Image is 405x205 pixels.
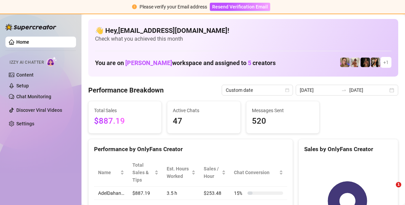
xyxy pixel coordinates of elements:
span: Active Chats [173,107,235,114]
th: Total Sales & Tips [128,159,163,187]
span: calendar [285,88,289,92]
input: Start date [300,86,338,94]
img: logo-BBDzfeDw.svg [5,24,56,30]
img: Cherry [340,58,350,67]
span: 5 [248,59,251,66]
th: Sales / Hour [200,159,230,187]
span: 47 [173,115,235,128]
h4: Performance Breakdown [88,85,164,95]
th: Name [94,159,128,187]
a: Home [16,39,29,45]
img: Green [350,58,360,67]
a: Settings [16,121,34,126]
input: End date [349,86,388,94]
span: [PERSON_NAME] [125,59,172,66]
img: AdelDahan [371,58,380,67]
span: exclamation-circle [132,4,137,9]
a: Setup [16,83,29,88]
td: $887.19 [128,187,163,200]
span: Check what you achieved this month [95,35,391,43]
span: Messages Sent [252,107,314,114]
button: Resend Verification Email [210,3,270,11]
img: AI Chatter [47,57,57,66]
a: Chat Monitoring [16,94,51,99]
span: 520 [252,115,314,128]
span: Sales / Hour [204,165,220,180]
span: Chat Conversion [234,169,278,176]
div: Please verify your Email address [140,3,207,11]
div: Est. Hours Worked [167,165,190,180]
td: 3.5 h [163,187,200,200]
a: Content [16,72,34,78]
div: Performance by OnlyFans Creator [94,145,287,154]
th: Chat Conversion [230,159,287,187]
span: swap-right [341,87,347,93]
span: Izzy AI Chatter [10,59,44,66]
td: $253.48 [200,187,230,200]
span: + 1 [383,59,389,66]
span: Total Sales & Tips [132,161,153,184]
span: Name [98,169,119,176]
span: 1 [396,182,401,187]
iframe: Intercom live chat [382,182,398,198]
h4: 👋 Hey, [EMAIL_ADDRESS][DOMAIN_NAME] ! [95,26,391,35]
span: 15 % [234,189,245,197]
span: Total Sales [94,107,156,114]
a: Discover Viral Videos [16,107,62,113]
img: the_bohema [361,58,370,67]
h1: You are on workspace and assigned to creators [95,59,276,67]
span: Custom date [226,85,289,95]
div: Sales by OnlyFans Creator [304,145,392,154]
td: AdelDahan… [94,187,128,200]
span: Resend Verification Email [212,4,268,9]
span: $887.19 [94,115,156,128]
span: to [341,87,347,93]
